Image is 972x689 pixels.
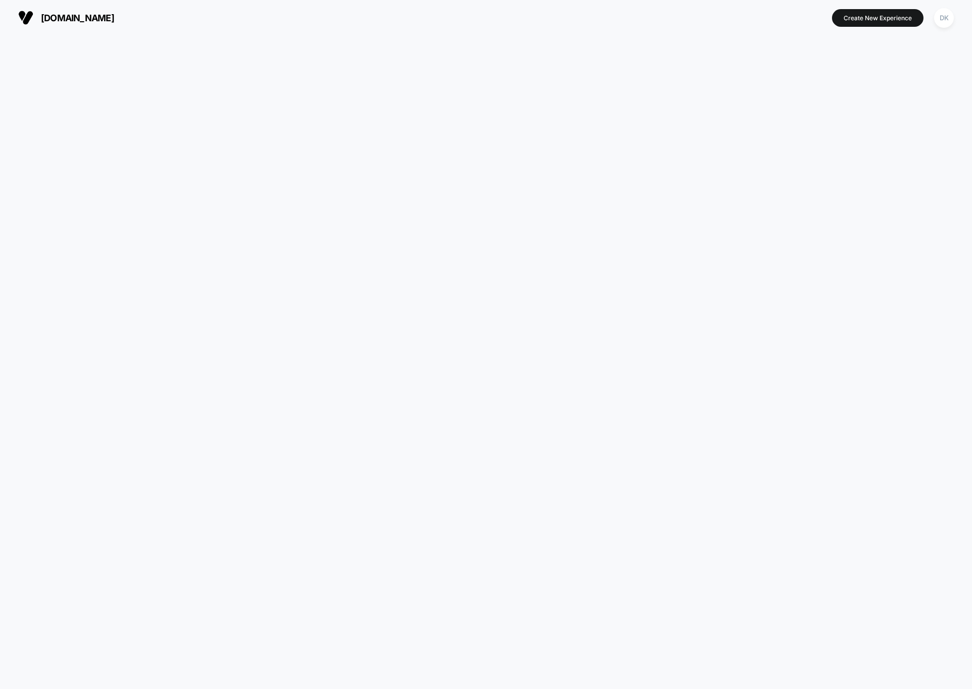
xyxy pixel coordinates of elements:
button: [DOMAIN_NAME] [15,10,117,26]
img: Visually logo [18,10,33,25]
span: [DOMAIN_NAME] [41,13,114,23]
button: Create New Experience [832,9,923,27]
button: DK [931,8,957,28]
div: DK [934,8,954,28]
